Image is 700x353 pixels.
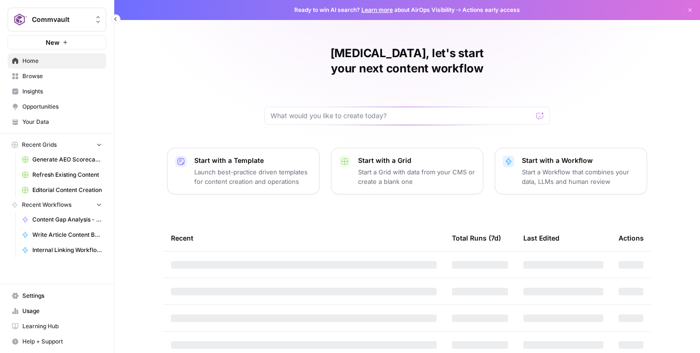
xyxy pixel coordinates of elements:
[22,57,102,65] span: Home
[22,72,102,81] span: Browse
[18,167,106,182] a: Refresh Existing Content
[18,242,106,258] a: Internal Linking Workflow_Blogs
[331,148,483,194] button: Start with a GridStart a Grid with data from your CMS or create a blank one
[522,167,639,186] p: Start a Workflow that combines your data, LLMs and human review
[194,167,311,186] p: Launch best-practice driven templates for content creation and operations
[8,303,106,319] a: Usage
[22,87,102,96] span: Insights
[32,155,102,164] span: Generate AEO Scorecard (1)
[270,111,532,121] input: What would you like to create today?
[32,231,102,239] span: Write Article Content Brief
[171,225,437,251] div: Recent
[11,11,28,28] img: Commvault Logo
[32,215,102,224] span: Content Gap Analysis - Profound
[22,118,102,126] span: Your Data
[522,156,639,165] p: Start with a Workflow
[32,186,102,194] span: Editorial Content Creation
[167,148,320,194] button: Start with a TemplateLaunch best-practice driven templates for content creation and operations
[22,292,102,300] span: Settings
[32,15,90,24] span: Commvault
[32,246,102,254] span: Internal Linking Workflow_Blogs
[8,84,106,99] a: Insights
[8,334,106,349] button: Help + Support
[452,225,501,251] div: Total Runs (7d)
[358,156,475,165] p: Start with a Grid
[358,167,475,186] p: Start a Grid with data from your CMS or create a blank one
[8,99,106,114] a: Opportunities
[619,225,644,251] div: Actions
[18,212,106,227] a: Content Gap Analysis - Profound
[18,182,106,198] a: Editorial Content Creation
[8,288,106,303] a: Settings
[46,38,60,47] span: New
[194,156,311,165] p: Start with a Template
[8,138,106,152] button: Recent Grids
[8,35,106,50] button: New
[18,152,106,167] a: Generate AEO Scorecard (1)
[361,6,393,13] a: Learn more
[8,114,106,130] a: Your Data
[294,6,455,14] span: Ready to win AI search? about AirOps Visibility
[8,319,106,334] a: Learning Hub
[22,322,102,331] span: Learning Hub
[8,69,106,84] a: Browse
[264,46,550,76] h1: [MEDICAL_DATA], let's start your next content workflow
[22,102,102,111] span: Opportunities
[8,8,106,31] button: Workspace: Commvault
[495,148,647,194] button: Start with a WorkflowStart a Workflow that combines your data, LLMs and human review
[523,225,560,251] div: Last Edited
[32,171,102,179] span: Refresh Existing Content
[462,6,520,14] span: Actions early access
[22,337,102,346] span: Help + Support
[18,227,106,242] a: Write Article Content Brief
[22,307,102,315] span: Usage
[8,53,106,69] a: Home
[8,198,106,212] button: Recent Workflows
[22,141,57,149] span: Recent Grids
[22,201,71,209] span: Recent Workflows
